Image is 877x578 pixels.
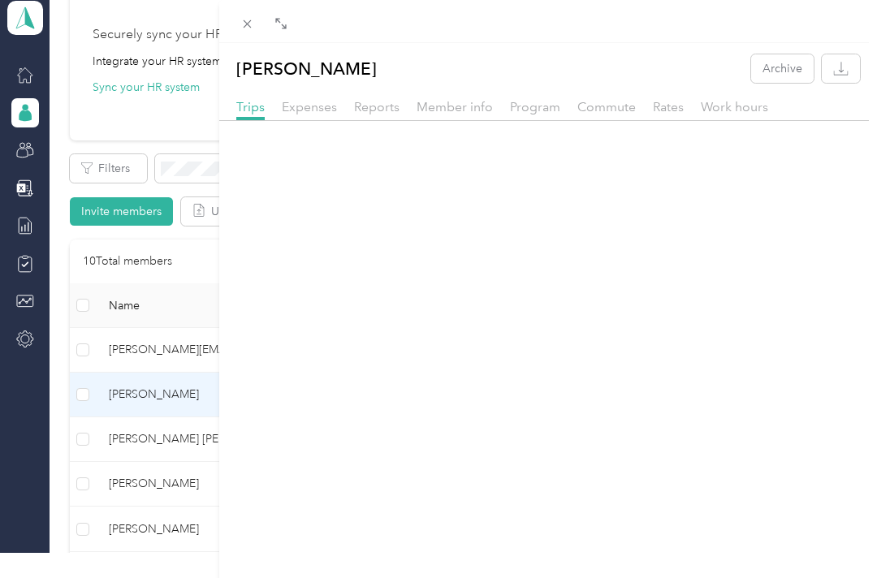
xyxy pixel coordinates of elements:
iframe: Everlance-gr Chat Button Frame [786,487,877,578]
span: Member info [417,99,493,114]
span: Program [510,99,560,114]
span: Rates [653,99,684,114]
span: Work hours [701,99,768,114]
span: Commute [577,99,636,114]
span: Expenses [282,99,337,114]
button: Archive [751,54,814,83]
span: Trips [236,99,265,114]
p: [PERSON_NAME] [236,54,377,83]
span: Reports [354,99,400,114]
